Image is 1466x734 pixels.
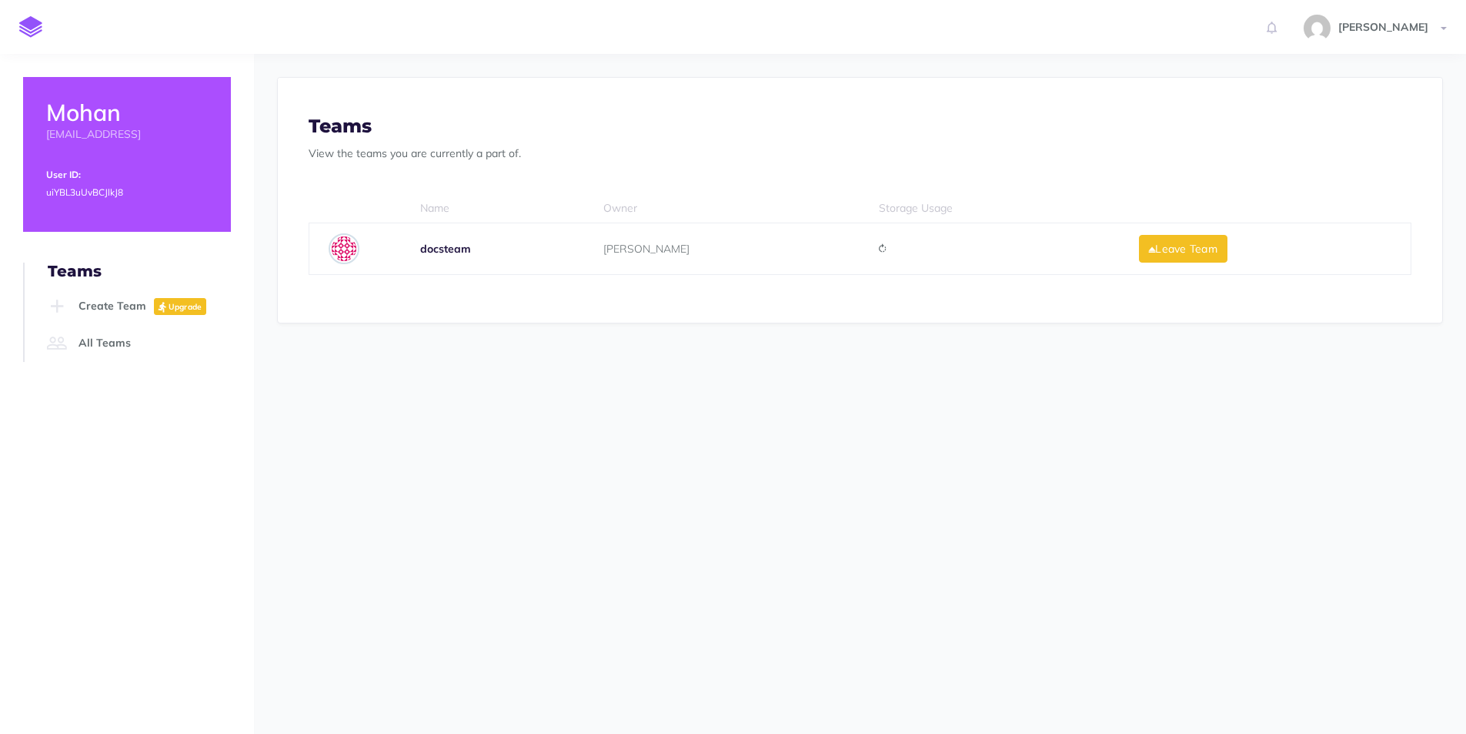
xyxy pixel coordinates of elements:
[19,16,42,38] img: logo-mark.svg
[401,193,585,223] th: Name
[309,116,1411,136] h3: Teams
[860,193,1135,223] th: Storage Usage
[309,145,1411,162] p: View the teams you are currently a part of.
[420,242,471,256] b: docsteam
[329,233,359,264] img: a583a989c2f0bc56da42c44696a2118d.jpg
[1304,15,1331,42] img: 21e142feef428a111d1e80b1ac78ce4f.jpg
[48,263,231,280] h4: Teams
[1331,20,1436,34] span: [PERSON_NAME]
[584,193,860,223] th: Owner
[46,126,208,142] p: [EMAIL_ADDRESS]
[46,169,81,180] small: User ID:
[46,186,123,198] small: uiYBL3uUvBCJlkJ8
[43,288,231,325] a: Create Team Upgrade
[46,100,208,126] h2: Mohan
[43,325,231,362] a: All Teams
[603,242,690,256] span: [PERSON_NAME]
[1139,235,1227,263] button: Leave Team
[169,302,202,312] small: Upgrade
